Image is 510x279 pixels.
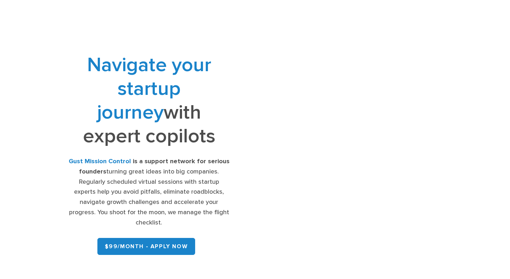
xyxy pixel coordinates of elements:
[97,238,195,255] a: $99/month - APPLY NOW
[87,53,211,124] span: Navigate your startup journey
[79,158,229,175] strong: is a support network for serious founders
[69,156,229,228] div: turning great ideas into big companies. Regularly scheduled virtual sessions with startup experts...
[69,53,229,148] h1: with expert copilots
[69,158,131,165] strong: Gust Mission Control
